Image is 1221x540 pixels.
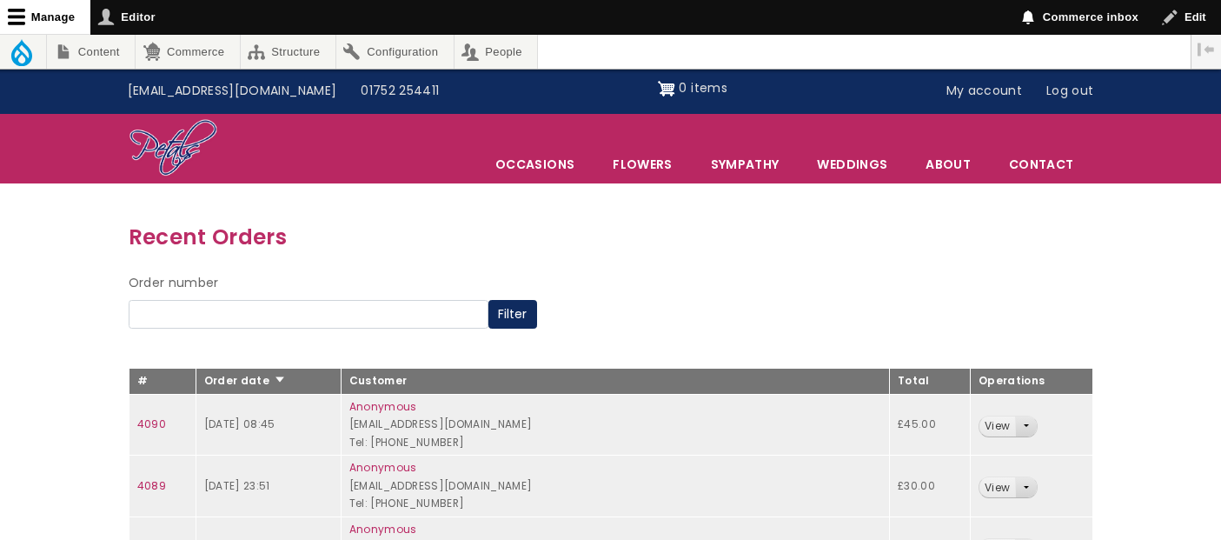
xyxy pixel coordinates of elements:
a: Commerce [136,35,239,69]
td: [EMAIL_ADDRESS][DOMAIN_NAME] Tel: [PHONE_NUMBER] [341,456,889,517]
a: Structure [241,35,335,69]
a: About [907,146,989,183]
a: My account [934,75,1035,108]
td: [EMAIL_ADDRESS][DOMAIN_NAME] Tel: [PHONE_NUMBER] [341,394,889,456]
a: Sympathy [693,146,798,183]
a: Flowers [594,146,690,183]
a: Configuration [336,35,454,69]
th: # [129,369,196,395]
span: Occasions [477,146,593,183]
a: Contact [991,146,1092,183]
time: [DATE] 08:45 [204,417,275,431]
a: [EMAIL_ADDRESS][DOMAIN_NAME] [116,75,349,108]
img: Home [129,118,218,179]
img: Shopping cart [658,75,675,103]
th: Customer [341,369,889,395]
span: Weddings [799,146,906,183]
a: 4089 [137,478,166,493]
a: 01752 254411 [348,75,451,108]
span: 0 items [679,79,727,97]
a: Log out [1034,75,1105,108]
a: Anonymous [349,399,417,414]
button: Filter [488,300,537,330]
a: People [455,35,538,69]
a: View [979,417,1015,437]
time: [DATE] 23:51 [204,478,270,493]
a: 4090 [137,417,166,431]
label: Order number [129,273,219,294]
td: £45.00 [890,394,971,456]
h3: Recent Orders [129,220,1093,254]
a: Order date [204,373,287,388]
a: Content [47,35,135,69]
a: Anonymous [349,460,417,475]
a: View [979,477,1015,497]
th: Total [890,369,971,395]
a: Anonymous [349,522,417,537]
button: Vertical orientation [1191,35,1221,64]
th: Operations [970,369,1092,395]
td: £30.00 [890,456,971,517]
a: Shopping cart 0 items [658,75,727,103]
